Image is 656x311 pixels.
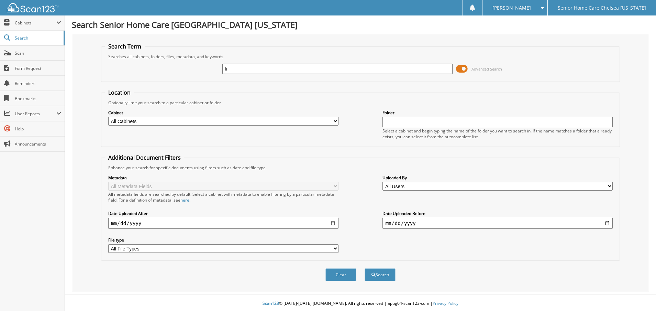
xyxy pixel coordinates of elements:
div: All metadata fields are searched by default. Select a cabinet with metadata to enable filtering b... [108,191,338,203]
a: Privacy Policy [433,300,458,306]
a: here [180,197,189,203]
button: Clear [325,268,356,281]
span: Advanced Search [471,66,502,72]
label: Folder [382,110,613,116]
legend: Location [105,89,134,96]
label: Metadata [108,175,338,181]
input: end [382,218,613,229]
span: Reminders [15,81,61,86]
span: [PERSON_NAME] [492,6,531,10]
span: Cabinets [15,20,56,26]
legend: Additional Document Filters [105,154,184,161]
img: scan123-logo-white.svg [7,3,58,12]
h1: Search Senior Home Care [GEOGRAPHIC_DATA] [US_STATE] [72,19,649,30]
button: Search [365,268,396,281]
span: Bookmarks [15,96,61,101]
div: Select a cabinet and begin typing the name of the folder you want to search in. If the name match... [382,128,613,140]
iframe: Chat Widget [622,278,656,311]
label: Cabinet [108,110,338,116]
div: Optionally limit your search to a particular cabinet or folder [105,100,616,106]
div: Searches all cabinets, folders, files, metadata, and keywords [105,54,616,60]
span: Scan123 [263,300,279,306]
label: File type [108,237,338,243]
span: Announcements [15,141,61,147]
span: Senior Home Care Chelsea [US_STATE] [558,6,646,10]
label: Date Uploaded After [108,211,338,216]
label: Date Uploaded Before [382,211,613,216]
div: Enhance your search for specific documents using filters such as date and file type. [105,165,616,171]
span: Form Request [15,65,61,71]
legend: Search Term [105,43,145,50]
span: Search [15,35,60,41]
span: User Reports [15,111,56,117]
label: Uploaded By [382,175,613,181]
input: start [108,218,338,229]
span: Help [15,126,61,132]
span: Scan [15,50,61,56]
